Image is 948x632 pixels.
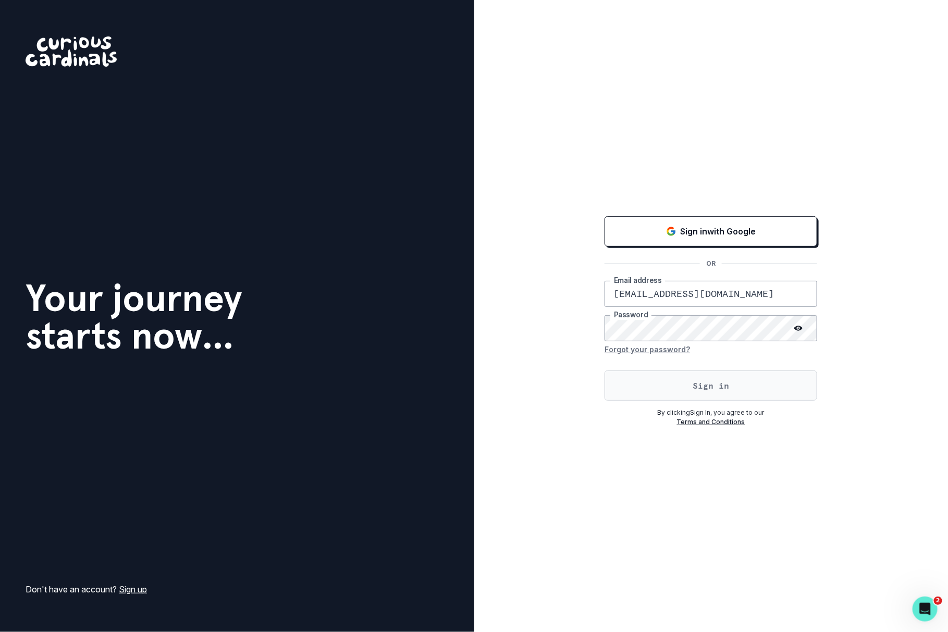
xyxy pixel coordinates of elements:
button: Sign in [605,370,817,401]
img: Curious Cardinals Logo [26,36,117,67]
h1: Your journey starts now... [26,279,242,354]
p: By clicking Sign In , you agree to our [605,408,817,417]
p: OR [700,259,722,268]
p: Don't have an account? [26,583,147,596]
p: Sign in with Google [681,225,756,238]
span: 2 [934,597,942,605]
button: Sign in with Google (GSuite) [605,216,817,246]
a: Sign up [119,584,147,594]
button: Forgot your password? [605,341,690,358]
a: Terms and Conditions [677,418,745,426]
iframe: Intercom live chat [913,597,938,622]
